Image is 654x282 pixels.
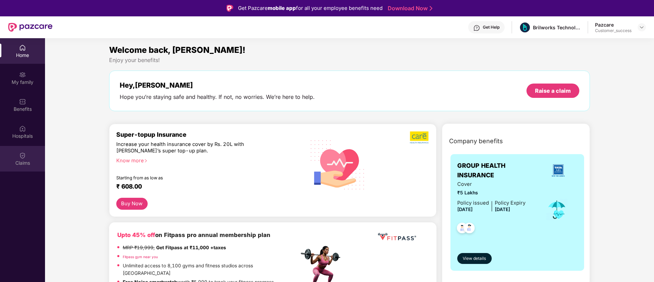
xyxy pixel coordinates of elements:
[457,161,539,180] span: GROUP HEALTH INSURANCE
[226,5,233,12] img: Logo
[595,28,631,33] div: Customer_success
[533,24,581,31] div: Brilworks Technology Private Limited
[457,199,489,207] div: Policy issued
[388,5,430,12] a: Download Now
[8,23,53,32] img: New Pazcare Logo
[454,221,471,237] img: svg+xml;base64,PHN2ZyB4bWxucz0iaHR0cDovL3d3dy53My5vcmcvMjAwMC9zdmciIHdpZHRoPSI0OC45NDMiIGhlaWdodD...
[463,255,486,262] span: View details
[19,44,26,51] img: svg+xml;base64,PHN2ZyBpZD0iSG9tZSIgeG1sbnM9Imh0dHA6Ly93d3cudzMub3JnLzIwMDAvc3ZnIiB3aWR0aD0iMjAiIG...
[116,183,292,191] div: ₹ 608.00
[495,199,525,207] div: Policy Expiry
[116,141,269,154] div: Increase your health insurance cover by Rs. 20L with [PERSON_NAME]’s super top-up plan.
[483,25,500,30] div: Get Help
[116,175,270,180] div: Starting from as low as
[457,189,525,197] span: ₹5 Lakhs
[268,5,296,11] strong: mobile app
[457,253,492,264] button: View details
[120,81,315,89] div: Hey, [PERSON_NAME]
[109,57,590,64] div: Enjoy your benefits!
[19,152,26,159] img: svg+xml;base64,PHN2ZyBpZD0iQ2xhaW0iIHhtbG5zPSJodHRwOi8vd3d3LnczLm9yZy8yMDAwL3N2ZyIgd2lkdGg9IjIwIi...
[120,93,315,101] div: Hope you’re staying safe and healthy. If not, no worries. We’re here to help.
[116,158,295,162] div: Know more
[461,221,478,237] img: svg+xml;base64,PHN2ZyB4bWxucz0iaHR0cDovL3d3dy53My5vcmcvMjAwMC9zdmciIHdpZHRoPSI0OC45NDMiIGhlaWdodD...
[117,232,270,238] b: on Fitpass pro annual membership plan
[123,245,155,250] del: MRP ₹19,999,
[116,198,148,210] button: Buy Now
[473,25,480,31] img: svg+xml;base64,PHN2ZyBpZD0iSGVscC0zMngzMiIgeG1sbnM9Imh0dHA6Ly93d3cudzMub3JnLzIwMDAvc3ZnIiB3aWR0aD...
[595,21,631,28] div: Pazcare
[457,207,473,212] span: [DATE]
[144,159,148,163] span: right
[19,98,26,105] img: svg+xml;base64,PHN2ZyBpZD0iQmVuZWZpdHMiIHhtbG5zPSJodHRwOi8vd3d3LnczLm9yZy8yMDAwL3N2ZyIgd2lkdGg9Ij...
[639,25,644,30] img: svg+xml;base64,PHN2ZyBpZD0iRHJvcGRvd24tMzJ4MzIiIHhtbG5zPSJodHRwOi8vd3d3LnczLm9yZy8yMDAwL3N2ZyIgd2...
[449,136,503,146] span: Company benefits
[549,161,567,180] img: insurerLogo
[156,245,226,250] strong: Get Fitpass at ₹11,000 +taxes
[238,4,383,12] div: Get Pazcare for all your employee benefits need
[457,180,525,188] span: Cover
[376,231,417,243] img: fppp.png
[520,23,530,32] img: download.jpg
[410,131,429,144] img: b5dec4f62d2307b9de63beb79f102df3.png
[117,232,155,238] b: Upto 45% off
[109,45,246,55] span: Welcome back, [PERSON_NAME]!
[19,125,26,132] img: svg+xml;base64,PHN2ZyBpZD0iSG9zcGl0YWxzIiB4bWxucz0iaHR0cDovL3d3dy53My5vcmcvMjAwMC9zdmciIHdpZHRoPS...
[123,262,299,277] p: Unlimited access to 8,100 gyms and fitness studios across [GEOGRAPHIC_DATA]
[116,131,299,138] div: Super-topup Insurance
[19,71,26,78] img: svg+xml;base64,PHN2ZyB3aWR0aD0iMjAiIGhlaWdodD0iMjAiIHZpZXdCb3g9IjAgMCAyMCAyMCIgZmlsbD0ibm9uZSIgeG...
[430,5,432,12] img: Stroke
[305,131,370,197] img: svg+xml;base64,PHN2ZyB4bWxucz0iaHR0cDovL3d3dy53My5vcmcvMjAwMC9zdmciIHhtbG5zOnhsaW5rPSJodHRwOi8vd3...
[546,198,568,221] img: icon
[123,255,158,259] a: Fitpass gym near you
[495,207,510,212] span: [DATE]
[535,87,571,94] div: Raise a claim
